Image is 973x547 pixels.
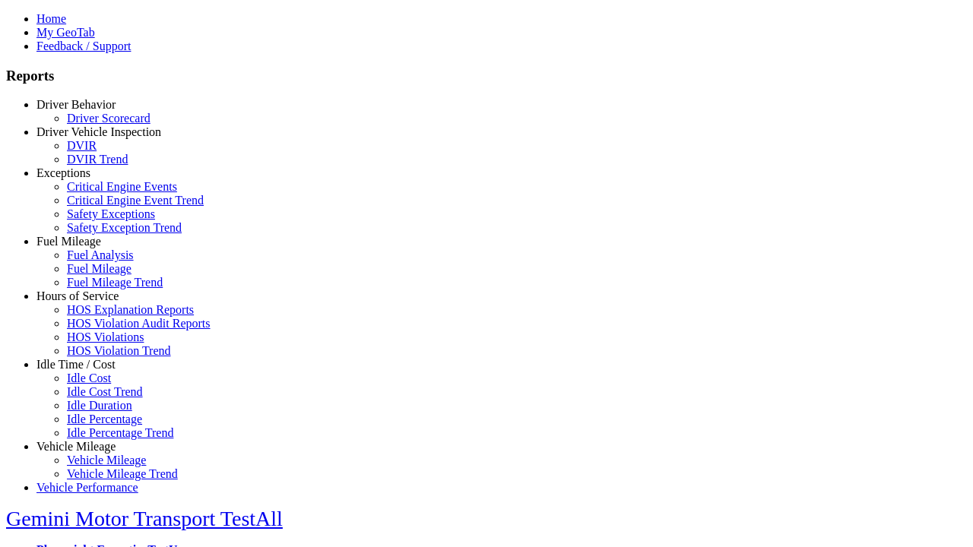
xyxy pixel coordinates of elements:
[36,166,90,179] a: Exceptions
[67,454,146,466] a: Vehicle Mileage
[36,26,95,39] a: My GeoTab
[67,207,155,220] a: Safety Exceptions
[67,194,204,207] a: Critical Engine Event Trend
[67,330,144,343] a: HOS Violations
[67,317,211,330] a: HOS Violation Audit Reports
[67,413,142,425] a: Idle Percentage
[67,276,163,289] a: Fuel Mileage Trend
[36,481,138,494] a: Vehicle Performance
[36,358,116,371] a: Idle Time / Cost
[67,180,177,193] a: Critical Engine Events
[36,40,131,52] a: Feedback / Support
[67,248,134,261] a: Fuel Analysis
[67,153,128,166] a: DVIR Trend
[67,385,143,398] a: Idle Cost Trend
[67,426,173,439] a: Idle Percentage Trend
[67,344,171,357] a: HOS Violation Trend
[67,467,178,480] a: Vehicle Mileage Trend
[67,112,151,125] a: Driver Scorecard
[67,372,111,384] a: Idle Cost
[6,507,283,530] a: Gemini Motor Transport TestAll
[36,289,119,302] a: Hours of Service
[67,303,194,316] a: HOS Explanation Reports
[67,262,132,275] a: Fuel Mileage
[67,221,182,234] a: Safety Exception Trend
[36,440,116,453] a: Vehicle Mileage
[67,139,97,152] a: DVIR
[36,98,116,111] a: Driver Behavior
[6,68,967,84] h3: Reports
[36,125,161,138] a: Driver Vehicle Inspection
[36,235,101,248] a: Fuel Mileage
[67,399,132,412] a: Idle Duration
[36,12,66,25] a: Home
